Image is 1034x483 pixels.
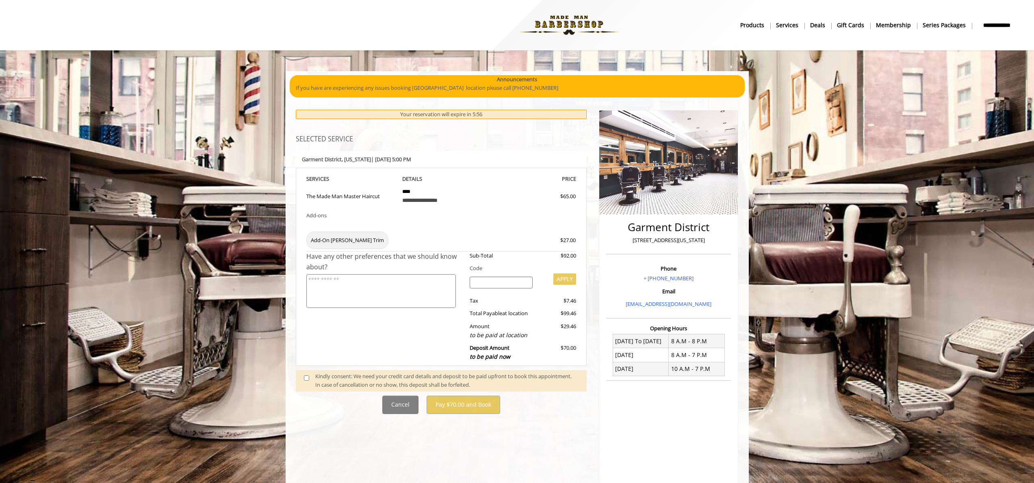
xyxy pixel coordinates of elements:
p: [STREET_ADDRESS][US_STATE] [608,236,729,245]
span: to be paid now [470,353,510,360]
h3: Opening Hours [606,325,731,331]
p: If you have are experiencing any issues booking [GEOGRAPHIC_DATA] location please call [PHONE_NUM... [296,84,739,92]
a: Gift cardsgift cards [831,19,870,31]
button: APPLY [553,273,576,285]
td: 10 A.M - 7 P.M [669,362,725,376]
div: to be paid at location [470,331,533,340]
td: [DATE] [613,362,669,376]
b: Membership [876,21,911,30]
b: Garment District | [DATE] 5:00 PM [302,156,411,163]
div: $65.00 [531,192,576,201]
b: gift cards [837,21,864,30]
b: products [740,21,764,30]
a: [EMAIL_ADDRESS][DOMAIN_NAME] [626,300,711,308]
span: S [326,175,329,182]
b: Series packages [923,21,966,30]
button: Pay $70.00 and Book [427,396,500,414]
td: [DATE] [613,348,669,362]
h2: Garment District [608,221,729,233]
th: SERVICE [306,174,397,184]
div: $27.00 [531,236,576,245]
div: $99.46 [539,309,576,318]
div: Have any other preferences that we should know about? [306,251,464,272]
a: MembershipMembership [870,19,917,31]
div: Total Payable [464,309,539,318]
div: $29.46 [539,322,576,340]
h3: Email [608,288,729,294]
a: ServicesServices [770,19,804,31]
td: 8 A.M - 7 P.M [669,348,725,362]
div: Your reservation will expire in 5:56 [296,110,587,119]
div: Code [464,264,576,273]
h3: Phone [608,266,729,271]
b: Deposit Amount [470,344,510,360]
span: at location [502,310,528,317]
a: Productsproducts [735,19,770,31]
h3: SELECTED SERVICE [296,136,587,143]
td: The Made Man Master Haircut [306,184,397,207]
div: $70.00 [539,344,576,361]
div: Tax [464,297,539,305]
span: Add-On Beard Trim [306,232,388,249]
div: Sub-Total [464,251,539,260]
div: $92.00 [539,251,576,260]
td: Add-ons [306,207,397,228]
img: Made Man Barbershop logo [513,3,625,48]
a: DealsDeals [804,19,831,31]
td: [DATE] To [DATE] [613,334,669,348]
button: Cancel [382,396,418,414]
b: Services [776,21,798,30]
div: Amount [464,322,539,340]
th: PRICE [486,174,577,184]
td: 8 A.M - 8 P.M [669,334,725,348]
a: Series packagesSeries packages [917,19,972,31]
div: $7.46 [539,297,576,305]
a: + [PHONE_NUMBER] [644,275,694,282]
span: , [US_STATE] [342,156,371,163]
b: Deals [810,21,825,30]
div: Kindly consent: We need your credit card details and deposit to be paid upfront to book this appo... [315,372,579,389]
b: Announcements [497,75,537,84]
th: DETAILS [396,174,486,184]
